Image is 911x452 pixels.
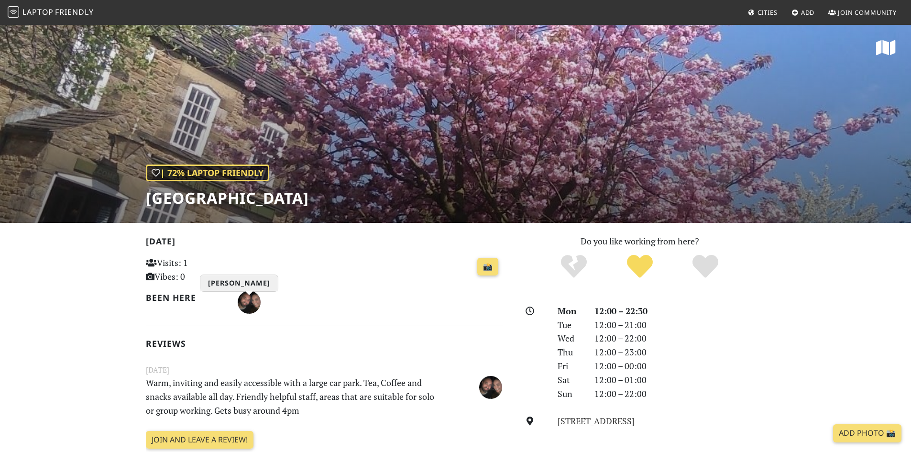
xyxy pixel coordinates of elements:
[8,4,94,21] a: LaptopFriendly LaptopFriendly
[552,304,588,318] div: Mon
[55,7,93,17] span: Friendly
[552,387,588,401] div: Sun
[788,4,819,21] a: Add
[757,8,778,17] span: Cities
[552,373,588,387] div: Sat
[589,387,771,401] div: 12:00 – 22:00
[146,236,503,250] h2: [DATE]
[514,234,766,248] p: Do you like working from here?
[238,296,261,307] span: Rachel Williamson
[589,359,771,373] div: 12:00 – 00:00
[552,318,588,332] div: Tue
[589,345,771,359] div: 12:00 – 23:00
[607,254,673,280] div: Yes
[8,6,19,18] img: LaptopFriendly
[589,331,771,345] div: 12:00 – 22:00
[833,424,901,442] a: Add Photo 📸
[558,415,635,427] a: [STREET_ADDRESS]
[744,4,781,21] a: Cities
[541,254,607,280] div: No
[589,304,771,318] div: 12:00 – 22:30
[477,258,498,276] a: 📸
[479,376,502,399] img: 3598-rachel.jpg
[672,254,738,280] div: Definitely!
[801,8,815,17] span: Add
[824,4,900,21] a: Join Community
[200,275,278,291] h3: [PERSON_NAME]
[552,359,588,373] div: Fri
[146,339,503,349] h2: Reviews
[146,189,309,207] h1: [GEOGRAPHIC_DATA]
[589,318,771,332] div: 12:00 – 21:00
[140,364,508,376] small: [DATE]
[552,331,588,345] div: Wed
[238,291,261,314] img: 3598-rachel.jpg
[146,165,269,181] div: | 72% Laptop Friendly
[589,373,771,387] div: 12:00 – 01:00
[479,380,502,392] span: Rachel Williamson
[838,8,897,17] span: Join Community
[140,376,447,417] p: Warm, inviting and easily accessible with a large car park. Tea, Coffee and snacks available all ...
[146,293,227,303] h2: Been here
[146,431,253,449] a: Join and leave a review!
[146,256,257,284] p: Visits: 1 Vibes: 0
[552,345,588,359] div: Thu
[22,7,54,17] span: Laptop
